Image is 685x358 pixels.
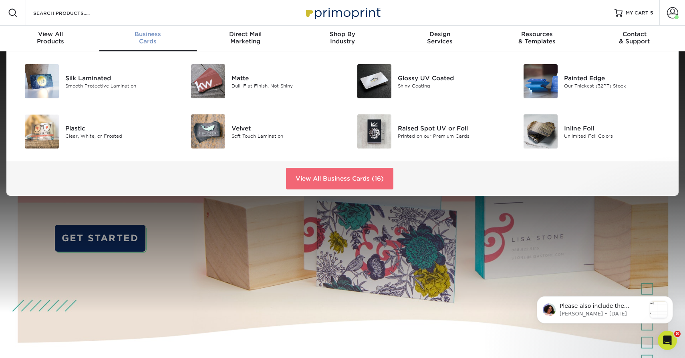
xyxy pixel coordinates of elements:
[349,61,503,102] a: Glossy UV Coated Business Cards Glossy UV Coated Shiny Coating
[232,124,336,132] div: Velvet
[302,4,383,21] img: Primoprint
[398,82,503,89] div: Shiny Coating
[182,61,336,102] a: Matte Business Cards Matte Dull, Flat Finish, Not Shiny
[586,31,683,45] div: & Support
[65,82,170,89] div: Smooth Protective Lamination
[286,168,393,189] a: View All Business Cards (16)
[99,31,197,45] div: Cards
[398,73,503,82] div: Glossy UV Coated
[32,8,111,18] input: SEARCH PRODUCTS.....
[586,26,683,51] a: Contact& Support
[232,132,336,139] div: Soft Touch Lamination
[515,61,669,102] a: Painted Edge Business Cards Painted Edge Our Thickest (32PT) Stock
[2,31,99,45] div: Products
[182,111,336,152] a: Velvet Business Cards Velvet Soft Touch Lamination
[515,111,669,152] a: Inline Foil Business Cards Inline Foil Unlimited Foil Colors
[349,111,503,152] a: Raised Spot UV or Foil Business Cards Raised Spot UV or Foil Printed on our Premium Cards
[232,73,336,82] div: Matte
[564,132,669,139] div: Unlimited Foil Colors
[357,114,391,148] img: Raised Spot UV or Foil Business Cards
[357,64,391,98] img: Glossy UV Coated Business Cards
[650,10,653,16] span: 5
[564,73,669,82] div: Painted Edge
[2,31,99,38] span: View All
[99,31,197,38] span: Business
[197,26,294,51] a: Direct MailMarketing
[564,82,669,89] div: Our Thickest (32PT) Stock
[488,31,586,38] span: Resources
[191,64,225,98] img: Matte Business Cards
[391,26,488,51] a: DesignServices
[294,31,391,45] div: Industry
[674,331,681,337] span: 8
[658,331,677,350] iframe: Intercom live chat
[524,64,558,98] img: Painted Edge Business Cards
[99,26,197,51] a: BusinessCards
[398,124,503,132] div: Raised Spot UV or Foil
[25,64,59,98] img: Silk Laminated Business Cards
[191,114,225,148] img: Velvet Business Cards
[294,26,391,51] a: Shop ByIndustry
[65,124,170,132] div: Plastic
[197,31,294,38] span: Direct Mail
[488,31,586,45] div: & Templates
[391,31,488,45] div: Services
[16,61,170,102] a: Silk Laminated Business Cards Silk Laminated Smooth Protective Lamination
[626,10,649,16] span: MY CART
[65,73,170,82] div: Silk Laminated
[586,31,683,38] span: Contact
[232,82,336,89] div: Dull, Flat Finish, Not Shiny
[398,132,503,139] div: Printed on our Premium Cards
[525,280,685,336] iframe: Intercom notifications message
[294,31,391,38] span: Shop By
[2,26,99,51] a: View AllProducts
[197,31,294,45] div: Marketing
[488,26,586,51] a: Resources& Templates
[564,124,669,132] div: Inline Foil
[391,31,488,38] span: Design
[65,132,170,139] div: Clear, White, or Frosted
[25,114,59,148] img: Plastic Business Cards
[524,114,558,148] img: Inline Foil Business Cards
[16,111,170,152] a: Plastic Business Cards Plastic Clear, White, or Frosted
